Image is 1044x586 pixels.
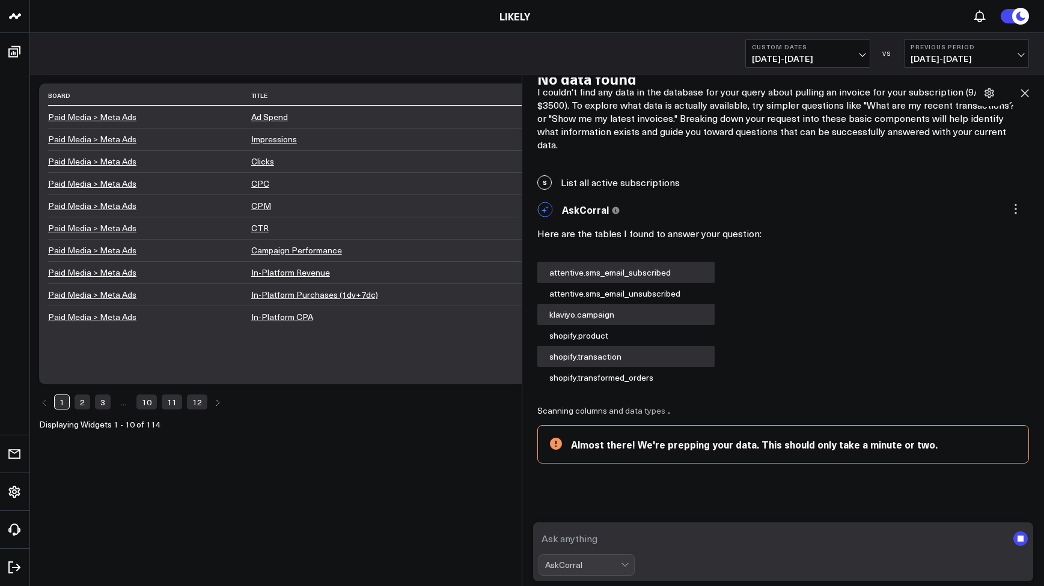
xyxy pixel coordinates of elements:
[537,175,552,190] span: S
[876,50,898,57] div: VS
[499,10,530,23] a: LIKELY
[75,394,90,409] a: Page 2
[48,244,136,256] a: Paid Media > Meta Ads
[39,394,49,409] a: Previous page
[187,394,207,409] a: Page 12
[752,43,864,50] b: Custom Dates
[911,54,1022,64] span: [DATE] - [DATE]
[48,156,136,167] a: Paid Media > Meta Ads
[251,267,330,278] a: In-Platform Revenue
[39,394,222,411] ul: Pagination
[528,169,1038,196] div: List all active subscriptions
[48,267,136,278] a: Paid Media > Meta Ads
[162,394,182,409] a: Page 11
[571,438,1016,451] div: Almost there! We're prepping your data. This should only take a minute or two.
[251,311,313,322] a: In-Platform CPA
[537,304,715,325] div: klaviyo.campaign
[251,111,288,122] a: Ad Spend
[251,244,342,256] a: Campaign Performance
[537,325,715,346] div: shopify.product
[251,178,269,189] a: CPC
[537,346,715,367] div: shopify.transaction
[537,85,1018,151] p: I couldn't find any data in the database for your query about pulling an invoice for your subscri...
[251,289,378,300] a: In-Platform Purchases (1dv+7dc)
[48,200,136,211] a: Paid Media > Meta Ads
[115,394,132,409] a: Jump forward
[54,394,70,409] a: Page 1 is your current page
[48,289,136,300] a: Paid Media > Meta Ads
[48,222,136,234] a: Paid Media > Meta Ads
[251,156,274,167] a: Clicks
[537,226,1029,241] p: Here are the tables I found to answer your question:
[48,111,136,122] a: Paid Media > Meta Ads
[251,200,271,211] a: CPM
[537,72,1018,85] h2: No data found
[251,222,269,234] a: CTR
[562,203,609,216] span: AskCorral
[136,394,157,409] a: Page 10
[39,420,222,429] div: Displaying Widgets 1 - 10 of 114
[48,178,136,189] a: Paid Media > Meta Ads
[537,262,715,283] div: attentive.sms_email_subscribed
[537,283,715,304] div: attentive.sms_email_unsubscribed
[48,311,136,322] a: Paid Media > Meta Ads
[251,86,533,106] th: Title
[95,394,111,409] a: Page 3
[745,39,870,68] button: Custom Dates[DATE]-[DATE]
[48,86,251,106] th: Board
[212,394,222,409] a: Next page
[537,406,678,415] div: Scanning columns and data types
[251,133,297,145] a: Impressions
[537,367,715,388] div: shopify.transformed_orders
[904,39,1029,68] button: Previous Period[DATE]-[DATE]
[752,54,864,64] span: [DATE] - [DATE]
[48,133,136,145] a: Paid Media > Meta Ads
[911,43,1022,50] b: Previous Period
